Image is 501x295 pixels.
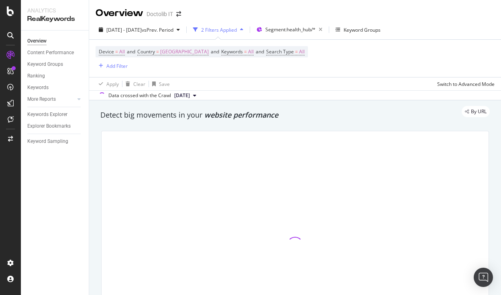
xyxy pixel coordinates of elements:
button: [DATE] [171,91,200,100]
div: Keyword Sampling [27,137,68,146]
button: Save [149,77,170,90]
button: [DATE] - [DATE]vsPrev. Period [96,23,183,36]
div: Save [159,81,170,87]
a: Keywords [27,83,83,92]
div: Content Performance [27,49,74,57]
a: Content Performance [27,49,83,57]
span: All [248,46,254,57]
div: Open Intercom Messenger [474,268,493,287]
button: Apply [96,77,119,90]
div: Keywords [27,83,49,92]
span: and [256,48,264,55]
div: arrow-right-arrow-left [176,11,181,17]
span: and [127,48,135,55]
div: More Reports [27,95,56,104]
span: vs Prev. Period [142,26,173,33]
div: Keywords Explorer [27,110,67,119]
a: Keywords Explorer [27,110,83,119]
a: More Reports [27,95,75,104]
span: By URL [471,109,487,114]
span: Segment: health_hub/* [265,26,316,33]
div: RealKeywords [27,14,82,24]
a: Keyword Groups [27,60,83,69]
span: [DATE] - [DATE] [106,26,142,33]
span: Country [137,48,155,55]
div: Doctolib IT [147,10,173,18]
button: Clear [122,77,145,90]
div: Explorer Bookmarks [27,122,71,130]
button: Add Filter [96,61,128,71]
a: Overview [27,37,83,45]
span: and [211,48,219,55]
div: Switch to Advanced Mode [437,81,495,87]
button: Switch to Advanced Mode [434,77,495,90]
span: 2025 Jun. 27th [174,92,190,99]
span: Keywords [221,48,243,55]
div: Overview [27,37,47,45]
div: Add Filter [106,63,128,69]
a: Explorer Bookmarks [27,122,83,130]
div: 2 Filters Applied [201,26,237,33]
span: Search Type [266,48,294,55]
div: Clear [133,81,145,87]
a: Ranking [27,72,83,80]
span: = [295,48,298,55]
span: All [299,46,305,57]
button: 2 Filters Applied [190,23,246,36]
span: = [156,48,159,55]
span: = [244,48,247,55]
div: Ranking [27,72,45,80]
button: Segment:health_hub/* [253,23,326,36]
div: Analytics [27,6,82,14]
div: Apply [106,81,119,87]
button: Keyword Groups [332,23,384,36]
span: [GEOGRAPHIC_DATA] [160,46,209,57]
div: legacy label [462,106,490,117]
span: = [115,48,118,55]
div: Keyword Groups [344,26,381,33]
div: Overview [96,6,143,20]
div: Data crossed with the Crawl [108,92,171,99]
a: Keyword Sampling [27,137,83,146]
div: Keyword Groups [27,60,63,69]
span: All [119,46,125,57]
span: Device [99,48,114,55]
